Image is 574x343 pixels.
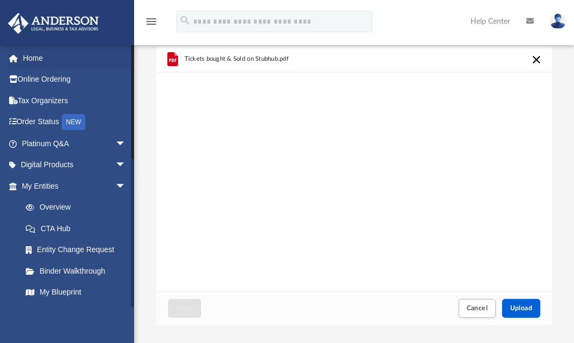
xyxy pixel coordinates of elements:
[8,90,142,111] a: Tax Organizers
[156,19,552,292] div: grid
[530,53,543,66] button: Cancel this upload
[145,15,158,28] i: menu
[145,20,158,28] a: menu
[115,154,137,176] span: arrow_drop_down
[115,133,137,155] span: arrow_drop_down
[15,239,142,261] a: Entity Change Request
[185,55,289,62] span: Tickets bought & Sold on Stubhub.pdf
[115,175,137,197] span: arrow_drop_down
[8,47,142,69] a: Home
[5,13,102,34] img: Anderson Advisors Platinum Portal
[15,282,137,303] a: My Blueprint
[550,13,566,29] img: User Pic
[156,19,552,325] div: Upload
[8,133,142,154] a: Platinum Q&Aarrow_drop_down
[176,305,193,311] span: Close
[168,299,201,318] button: Close
[8,175,142,197] a: My Entitiesarrow_drop_down
[15,197,142,218] a: Overview
[8,154,142,176] a: Digital Productsarrow_drop_down
[15,260,142,282] a: Binder Walkthrough
[15,218,142,239] a: CTA Hub
[8,69,142,90] a: Online Ordering
[179,15,191,26] i: search
[8,111,142,133] a: Order StatusNEW
[62,114,85,130] div: NEW
[459,299,496,318] button: Cancel
[15,303,142,324] a: Tax Due Dates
